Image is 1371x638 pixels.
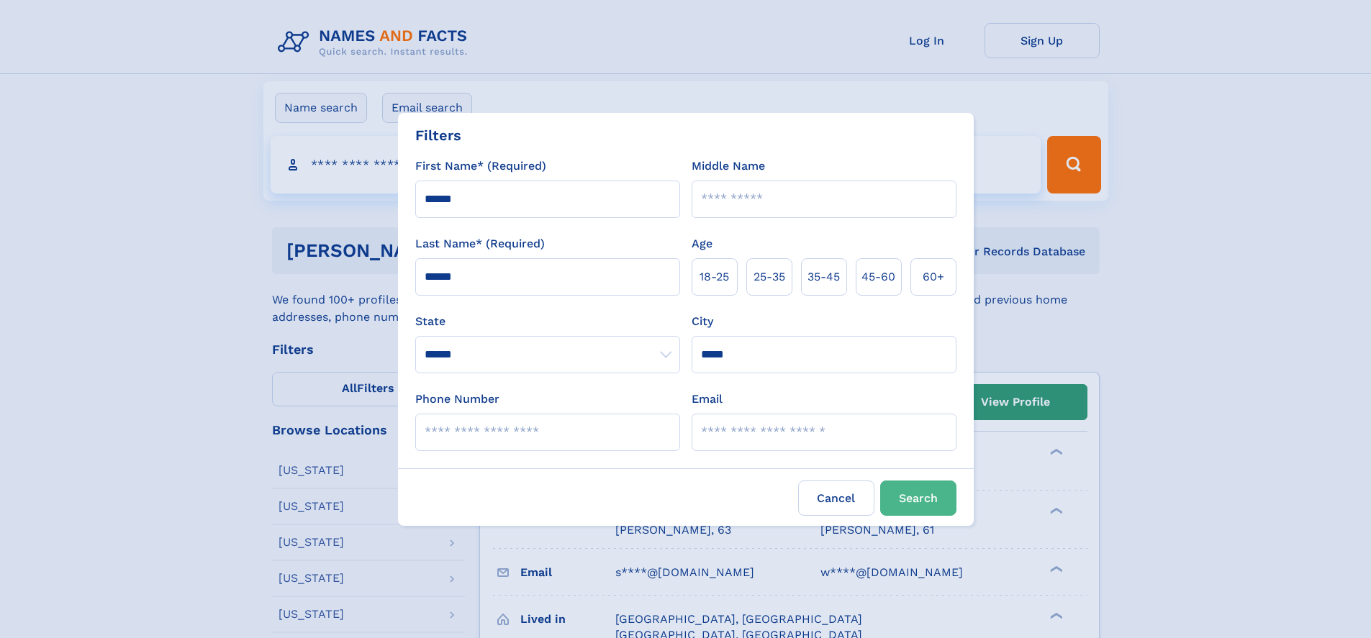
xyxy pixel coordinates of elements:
label: Age [692,235,712,252]
label: Last Name* (Required) [415,235,545,252]
span: 35‑45 [807,268,840,286]
span: 18‑25 [700,268,729,286]
label: State [415,313,680,330]
label: Phone Number [415,391,499,408]
span: 25‑35 [754,268,785,286]
button: Search [880,480,956,516]
label: Cancel [798,480,874,516]
label: City [692,313,713,330]
label: First Name* (Required) [415,158,546,175]
span: 60+ [923,268,944,286]
span: 45‑60 [861,268,895,286]
label: Email [692,391,723,408]
label: Middle Name [692,158,765,175]
div: Filters [415,124,461,146]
